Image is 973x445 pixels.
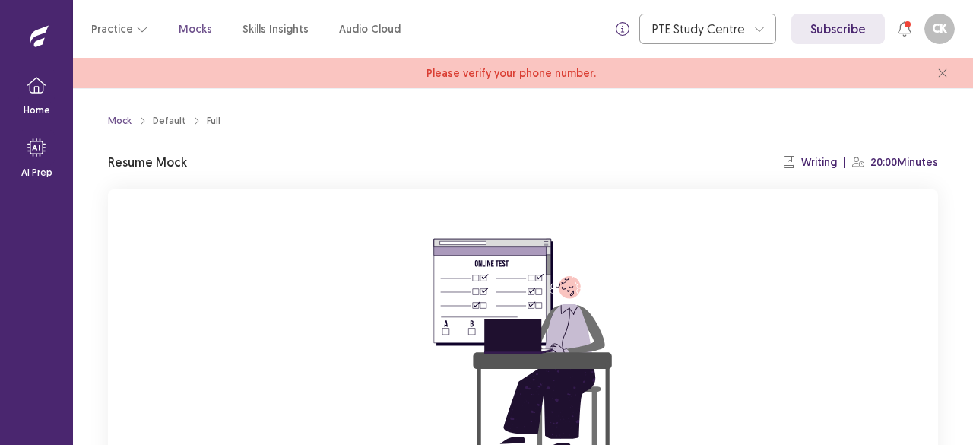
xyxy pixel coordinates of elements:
[609,15,636,43] button: info
[108,114,132,128] a: Mock
[207,114,220,128] div: Full
[791,14,885,44] a: Subscribe
[24,103,50,117] p: Home
[652,14,746,43] div: PTE Study Centre
[153,114,185,128] div: Default
[843,154,846,170] p: |
[924,14,955,44] button: CK
[930,61,955,85] button: close
[91,15,148,43] button: Practice
[426,65,596,81] span: Please verify your phone number.
[179,21,212,37] a: Mocks
[21,166,52,180] p: AI Prep
[339,21,401,37] a: Audio Cloud
[108,114,220,128] nav: breadcrumb
[801,154,837,170] p: Writing
[870,154,938,170] p: 20:00 Minutes
[108,153,187,171] p: Resume Mock
[242,21,309,37] a: Skills Insights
